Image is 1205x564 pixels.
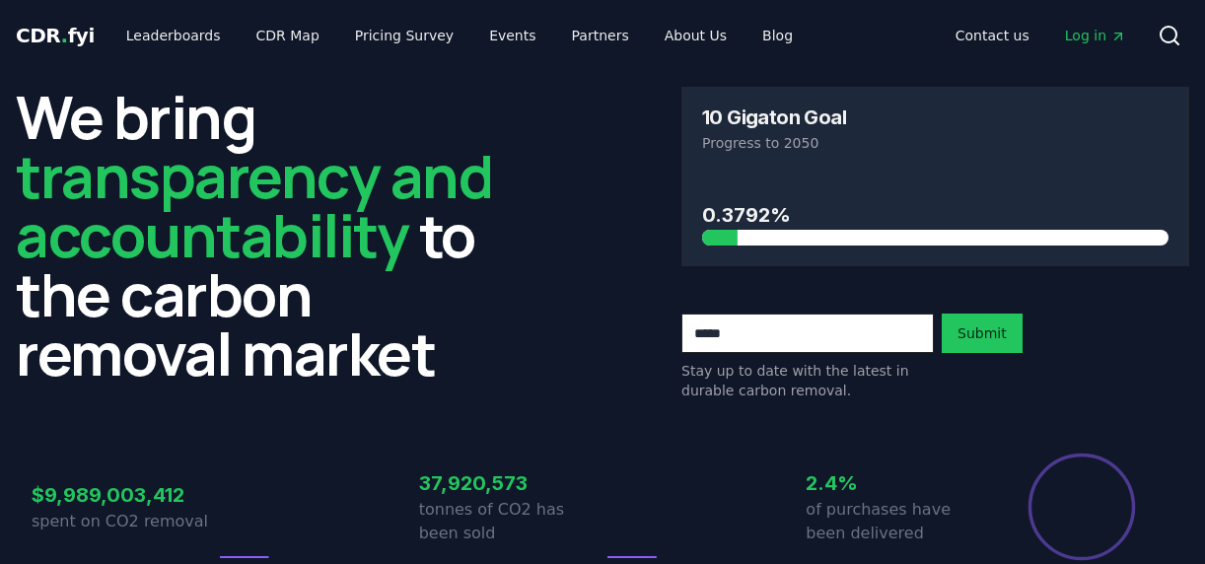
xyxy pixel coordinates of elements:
[32,510,215,533] p: spent on CO2 removal
[746,18,809,53] a: Blog
[110,18,809,53] nav: Main
[702,107,846,127] h3: 10 Gigaton Goal
[61,24,68,47] span: .
[16,135,492,275] span: transparency and accountability
[16,22,95,49] a: CDR.fyi
[1065,26,1126,45] span: Log in
[419,468,602,498] h3: 37,920,573
[419,498,602,545] p: tonnes of CO2 has been sold
[110,18,237,53] a: Leaderboards
[1049,18,1142,53] a: Log in
[806,468,989,498] h3: 2.4%
[649,18,743,53] a: About Us
[681,361,934,400] p: Stay up to date with the latest in durable carbon removal.
[16,87,524,383] h2: We bring to the carbon removal market
[940,18,1045,53] a: Contact us
[16,24,95,47] span: CDR fyi
[1027,452,1137,562] div: Percentage of sales delivered
[473,18,551,53] a: Events
[241,18,335,53] a: CDR Map
[702,133,1169,153] p: Progress to 2050
[556,18,645,53] a: Partners
[942,314,1023,353] button: Submit
[702,200,1169,230] h3: 0.3792%
[32,480,215,510] h3: $9,989,003,412
[806,498,989,545] p: of purchases have been delivered
[339,18,469,53] a: Pricing Survey
[940,18,1142,53] nav: Main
